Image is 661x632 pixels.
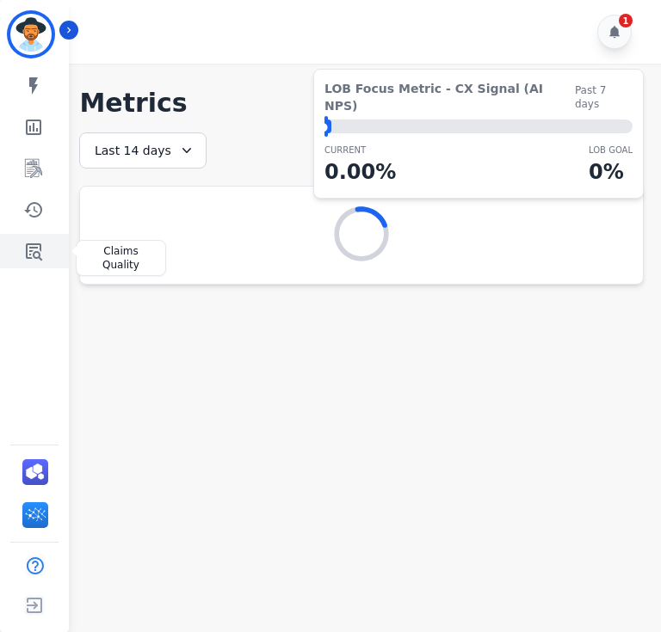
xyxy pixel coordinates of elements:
[324,156,396,187] p: 0.00 %
[79,88,644,119] h1: Metrics
[324,80,575,114] span: LOB Focus Metric - CX Signal (AI NPS)
[324,144,396,156] p: CURRENT
[619,14,633,28] div: 1
[589,144,633,156] p: LOB Goal
[589,156,633,187] p: 0 %
[10,14,52,55] img: Bordered avatar
[324,120,331,133] div: ⬤
[575,83,633,111] span: Past 7 days
[79,132,207,169] div: Last 14 days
